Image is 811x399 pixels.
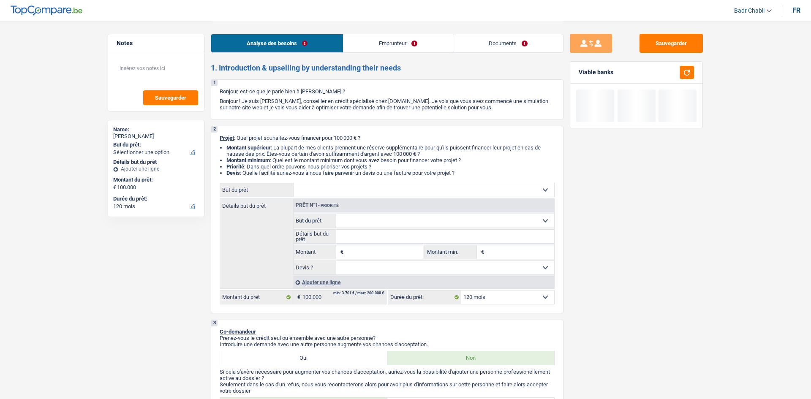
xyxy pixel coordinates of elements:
[220,98,555,111] p: Bonjour ! Je suis [PERSON_NAME], conseiller en crédit spécialisé chez [DOMAIN_NAME]. Je vois que ...
[387,351,555,365] label: Non
[425,245,476,259] label: Montant min.
[293,290,302,304] span: €
[343,34,453,52] a: Emprunteur
[211,320,218,326] div: 3
[220,351,387,365] label: Oui
[113,184,116,191] span: €
[220,341,555,347] p: Introduire une demande avec une autre personne augmente vos chances d'acceptation.
[388,290,461,304] label: Durée du prêt:
[220,290,293,304] label: Montant du prêt
[211,126,218,133] div: 2
[792,6,800,14] div: fr
[477,245,486,259] span: €
[226,170,240,176] span: Devis
[727,4,772,18] a: Badr Chabli
[211,63,563,73] h2: 1. Introduction & upselling by understanding their needs
[220,88,555,95] p: Bonjour, est-ce que je parle bien à [PERSON_NAME] ?
[336,245,346,259] span: €
[226,157,555,163] li: : Quel est le montant minimum dont vous avez besoin pour financer votre projet ?
[220,199,293,209] label: Détails but du prêt
[113,166,199,172] div: Ajouter une ligne
[220,369,555,381] p: Si cela s'avère nécessaire pour augmenter vos chances d'acceptation, auriez-vous la possibilité d...
[220,135,234,141] span: Projet
[734,7,765,14] span: Badr Chabli
[220,335,555,341] p: Prenez-vous le crédit seul ou ensemble avec une autre personne?
[226,170,555,176] li: : Quelle facilité auriez-vous à nous faire parvenir un devis ou une facture pour votre projet ?
[211,80,218,86] div: 1
[333,291,384,295] div: min: 3.701 € / max: 200.000 €
[113,176,197,183] label: Montant du prêt:
[294,214,336,228] label: But du prêt
[453,34,563,52] a: Documents
[579,69,613,76] div: Viable banks
[220,135,555,141] p: : Quel projet souhaitez-vous financer pour 100 000 € ?
[113,195,197,202] label: Durée du prêt:
[211,34,343,52] a: Analyse des besoins
[11,5,82,16] img: TopCompare Logo
[143,90,198,105] button: Sauvegarder
[226,163,555,170] li: : Dans quel ordre pouvons-nous prioriser vos projets ?
[318,203,339,208] span: - Priorité
[113,133,199,140] div: [PERSON_NAME]
[294,261,336,274] label: Devis ?
[220,328,256,335] span: Co-demandeur
[226,144,271,151] strong: Montant supérieur
[113,126,199,133] div: Name:
[294,230,336,243] label: Détails but du prêt
[220,183,294,197] label: But du prêt
[294,203,341,208] div: Prêt n°1
[117,40,196,47] h5: Notes
[640,34,703,53] button: Sauvegarder
[220,381,555,394] p: Seulement dans le cas d'un refus, nous vous recontacterons alors pour avoir plus d'informations s...
[155,95,186,100] span: Sauvegarder
[226,163,244,170] strong: Priorité
[113,141,197,148] label: But du prêt:
[226,144,555,157] li: : La plupart de mes clients prennent une réserve supplémentaire pour qu'ils puissent financer leu...
[293,276,554,288] div: Ajouter une ligne
[113,159,199,166] div: Détails but du prêt
[226,157,270,163] strong: Montant minimum
[294,245,336,259] label: Montant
